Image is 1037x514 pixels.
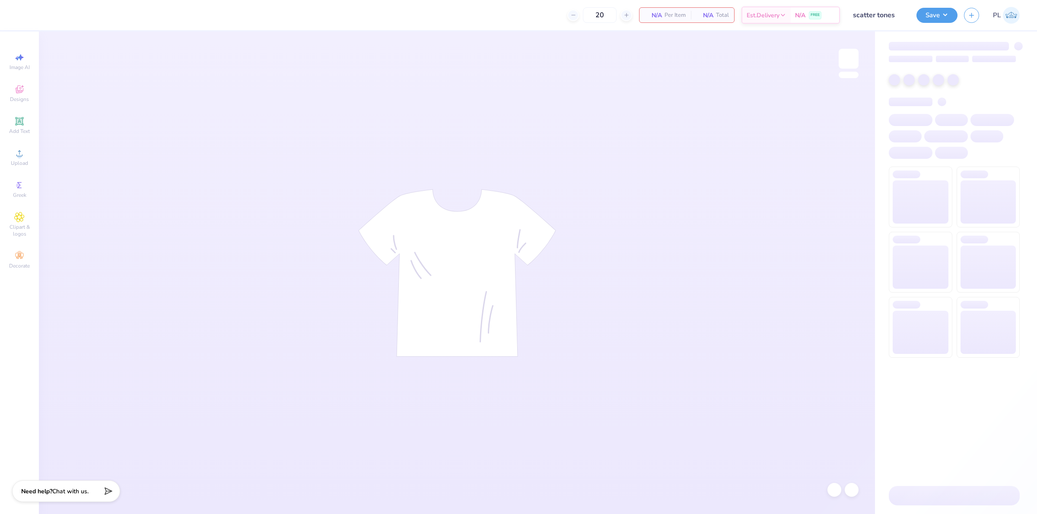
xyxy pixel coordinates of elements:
[13,192,26,199] span: Greek
[10,64,30,71] span: Image AI
[811,12,820,18] span: FREE
[21,487,52,495] strong: Need help?
[696,11,713,20] span: N/A
[846,6,910,24] input: Untitled Design
[4,224,35,237] span: Clipart & logos
[9,128,30,135] span: Add Text
[795,11,805,20] span: N/A
[358,189,556,357] img: tee-skeleton.svg
[665,11,686,20] span: Per Item
[916,8,957,23] button: Save
[10,96,29,103] span: Designs
[747,11,779,20] span: Est. Delivery
[583,7,617,23] input: – –
[993,7,1020,24] a: PL
[645,11,662,20] span: N/A
[52,487,89,495] span: Chat with us.
[9,262,30,269] span: Decorate
[993,10,1001,20] span: PL
[1003,7,1020,24] img: Pamela Lois Reyes
[716,11,729,20] span: Total
[11,160,28,167] span: Upload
